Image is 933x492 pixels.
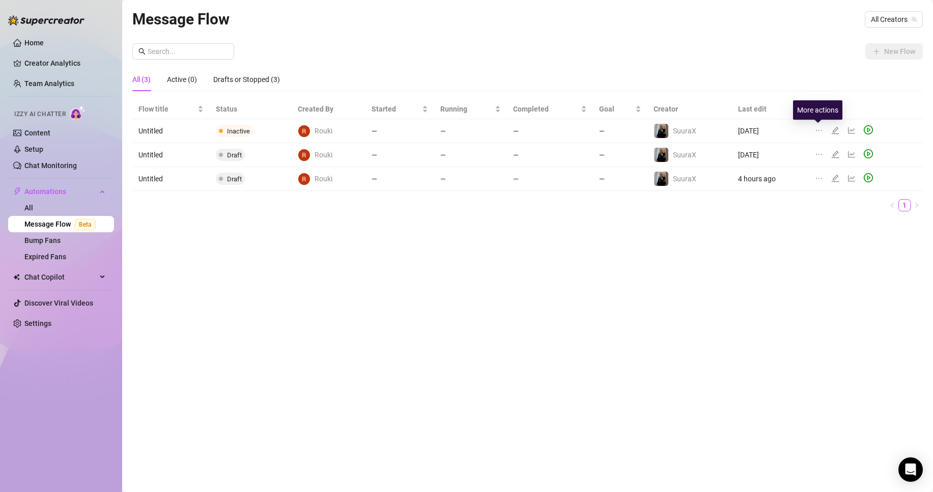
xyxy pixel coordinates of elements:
span: Rouki [315,173,332,184]
th: Started [365,99,434,119]
span: edit [831,150,839,158]
span: Completed [513,103,579,115]
span: play-circle [864,125,873,134]
span: edit [831,174,839,182]
td: — [434,119,507,143]
th: Completed [507,99,593,119]
span: Izzy AI Chatter [14,110,66,119]
span: ellipsis [815,150,823,158]
span: Started [372,103,420,115]
span: Draft [227,151,242,159]
span: search [138,48,146,55]
span: SuuraX [673,151,696,159]
td: — [593,119,648,143]
td: — [507,143,593,167]
th: Creator [647,99,732,119]
span: Rouki [315,149,332,160]
input: Search... [148,46,228,57]
span: edit [831,126,839,134]
span: thunderbolt [13,187,21,196]
span: line-chart [847,150,856,158]
button: left [886,199,898,211]
img: logo-BBDzfeDw.svg [8,15,84,25]
a: Expired Fans [24,253,66,261]
span: right [914,202,920,208]
img: Rouki [298,173,310,185]
a: Home [24,39,44,47]
th: Created By [292,99,365,119]
a: 1 [899,200,910,211]
span: ellipsis [815,174,823,182]
a: Settings [24,319,51,327]
span: Draft [227,175,242,183]
span: line-chart [847,174,856,182]
div: All (3) [132,74,151,85]
a: Content [24,129,50,137]
a: Team Analytics [24,79,74,88]
span: Rouki [315,125,332,136]
span: Goal [599,103,634,115]
img: AI Chatter [70,105,86,120]
button: New Flow [865,43,923,60]
article: Message Flow [132,7,230,31]
div: More actions [793,100,842,120]
th: Flow title [132,99,210,119]
span: play-circle [864,149,873,158]
td: Untitled [132,119,210,143]
a: Chat Monitoring [24,161,77,170]
a: Bump Fans [24,236,61,244]
td: — [507,167,593,191]
span: Last edit [738,103,795,115]
span: left [889,202,895,208]
td: 4 hours ago [732,167,809,191]
span: Flow title [138,103,195,115]
img: Rouki [298,149,310,161]
td: — [507,119,593,143]
td: — [365,167,434,191]
span: ellipsis [815,126,823,134]
th: Running [434,99,507,119]
td: — [434,167,507,191]
th: Status [210,99,292,119]
span: play-circle [864,173,873,182]
a: Setup [24,145,43,153]
span: Inactive [227,127,250,135]
td: [DATE] [732,119,809,143]
img: Chat Copilot [13,274,20,281]
td: Untitled [132,143,210,167]
img: SuuraX [654,124,668,138]
span: Chat Copilot [24,269,97,285]
span: All Creators [871,12,917,27]
span: team [911,16,917,22]
span: Beta [75,219,96,230]
button: right [911,199,923,211]
td: — [593,167,648,191]
img: Rouki [298,125,310,137]
li: 1 [898,199,911,211]
th: Last edit [732,99,809,119]
div: Drafts or Stopped (3) [213,74,280,85]
img: SuuraX [654,148,668,162]
a: All [24,204,33,212]
span: line-chart [847,126,856,134]
li: Next Page [911,199,923,211]
a: Creator Analytics [24,55,106,71]
span: SuuraX [673,175,696,183]
span: SuuraX [673,127,696,135]
div: Active (0) [167,74,197,85]
div: Open Intercom Messenger [898,457,923,482]
a: Discover Viral Videos [24,299,93,307]
td: — [434,143,507,167]
td: [DATE] [732,143,809,167]
span: Running [440,103,493,115]
td: — [593,143,648,167]
th: Goal [593,99,648,119]
td: — [365,143,434,167]
span: Automations [24,183,97,200]
td: — [365,119,434,143]
img: SuuraX [654,172,668,186]
td: Untitled [132,167,210,191]
a: Message FlowBeta [24,220,100,228]
li: Previous Page [886,199,898,211]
